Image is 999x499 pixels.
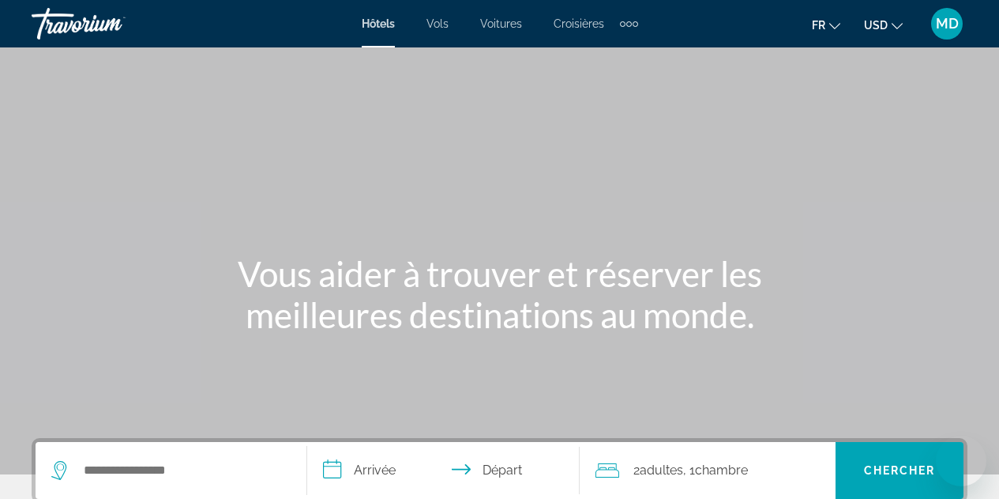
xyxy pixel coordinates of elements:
[307,442,579,499] button: Select check in and out date
[554,17,604,30] a: Croisières
[620,11,638,36] button: Extra navigation items
[695,463,748,478] span: Chambre
[82,459,283,482] input: Search hotel destination
[640,463,683,478] span: Adultes
[32,3,190,44] a: Travorium
[864,13,903,36] button: Change currency
[36,442,963,499] div: Search widget
[926,7,967,40] button: User Menu
[204,253,796,335] h1: Vous aider à trouver et réserver les meilleures destinations au monde.
[480,17,522,30] a: Voitures
[864,19,888,32] span: USD
[936,16,959,32] span: MD
[633,459,683,482] span: 2
[580,442,836,499] button: Travelers: 2 adults, 0 children
[362,17,395,30] a: Hôtels
[812,13,840,36] button: Change language
[836,442,963,499] button: Search
[936,436,986,486] iframe: Bouton de lancement de la fenêtre de messagerie
[683,459,748,482] span: , 1
[864,464,936,477] span: Chercher
[812,19,825,32] span: fr
[426,17,449,30] a: Vols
